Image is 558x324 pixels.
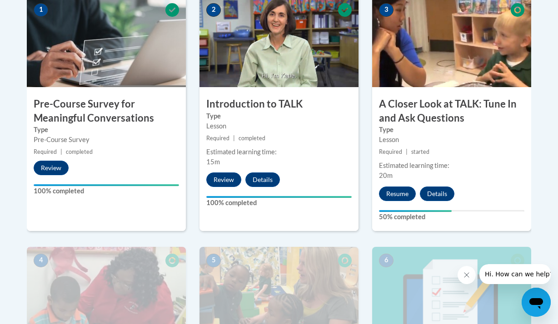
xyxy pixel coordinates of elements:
[406,148,408,155] span: |
[199,97,359,111] h3: Introduction to TALK
[206,121,352,131] div: Lesson
[206,196,352,198] div: Your progress
[206,135,229,142] span: Required
[420,187,454,201] button: Details
[379,212,524,222] label: 50% completed
[379,187,416,201] button: Resume
[379,148,402,155] span: Required
[379,210,452,212] div: Your progress
[206,172,241,187] button: Review
[379,172,393,179] span: 20m
[5,6,74,14] span: Hi. How can we help?
[34,125,179,135] label: Type
[379,125,524,135] label: Type
[239,135,265,142] span: completed
[66,148,93,155] span: completed
[34,148,57,155] span: Required
[411,148,429,155] span: started
[372,97,531,125] h3: A Closer Look at TALK: Tune In and Ask Questions
[379,3,394,17] span: 3
[479,264,551,284] iframe: Message from company
[206,198,352,208] label: 100% completed
[60,148,62,155] span: |
[34,254,48,267] span: 4
[206,3,221,17] span: 2
[379,135,524,145] div: Lesson
[245,172,280,187] button: Details
[34,3,48,17] span: 1
[34,184,179,186] div: Your progress
[206,254,221,267] span: 5
[34,161,69,175] button: Review
[34,186,179,196] label: 100% completed
[34,135,179,145] div: Pre-Course Survey
[206,147,352,157] div: Estimated learning time:
[206,111,352,121] label: Type
[379,161,524,171] div: Estimated learning time:
[206,158,220,166] span: 15m
[522,288,551,317] iframe: Button to launch messaging window
[233,135,235,142] span: |
[379,254,394,267] span: 6
[458,266,476,284] iframe: Close message
[27,97,186,125] h3: Pre-Course Survey for Meaningful Conversations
